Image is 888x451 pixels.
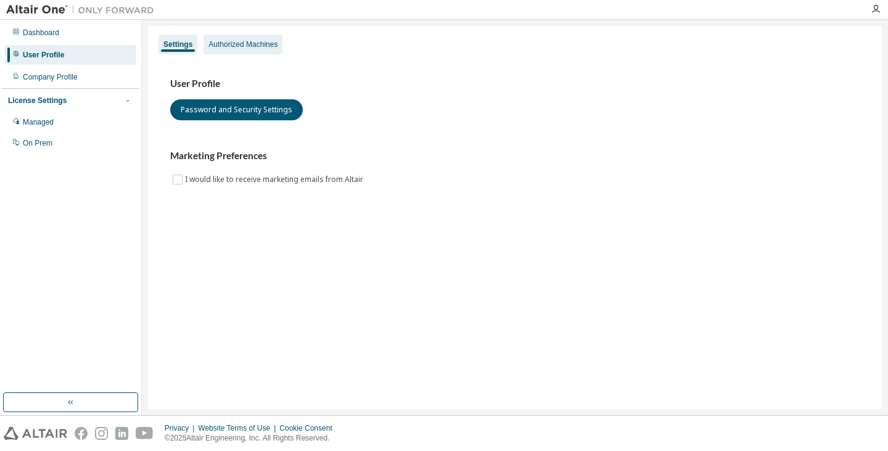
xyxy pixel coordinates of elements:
img: youtube.svg [136,427,154,440]
label: I would like to receive marketing emails from Altair [185,172,366,187]
div: Settings [163,39,192,49]
button: Password and Security Settings [170,99,303,120]
div: Website Terms of Use [198,423,279,433]
div: Company Profile [23,72,78,82]
div: Authorized Machines [208,39,277,49]
div: Managed [23,117,54,127]
div: User Profile [23,50,64,60]
img: instagram.svg [95,427,108,440]
h3: User Profile [170,78,860,90]
img: Altair One [6,4,160,16]
div: License Settings [8,96,67,106]
img: linkedin.svg [115,427,128,440]
div: Dashboard [23,28,59,38]
img: altair_logo.svg [4,427,67,440]
img: facebook.svg [75,427,88,440]
h3: Marketing Preferences [170,150,860,162]
div: On Prem [23,138,52,148]
p: © 2025 Altair Engineering, Inc. All Rights Reserved. [165,433,340,444]
div: Cookie Consent [279,423,339,433]
div: Privacy [165,423,198,433]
